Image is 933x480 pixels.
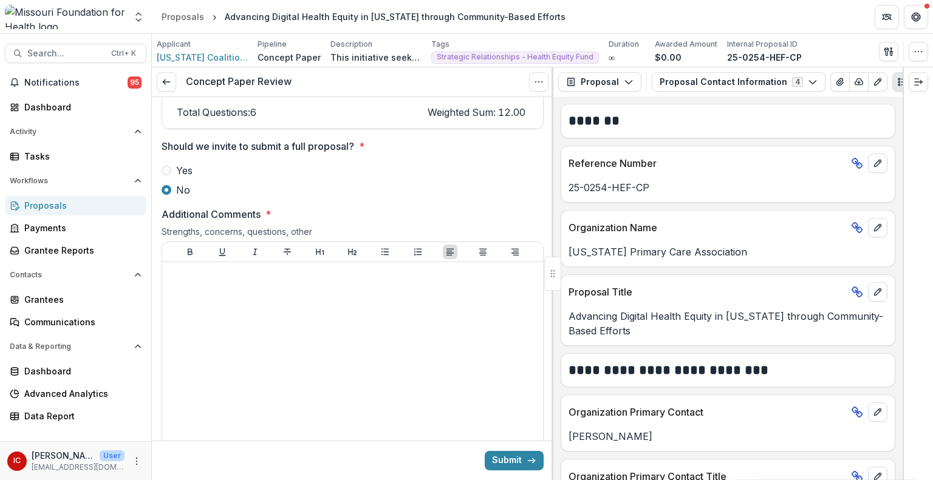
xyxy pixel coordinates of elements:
button: Align Center [476,245,490,259]
span: Notifications [24,78,128,88]
a: Communications [5,312,146,332]
a: Proposals [157,8,209,25]
p: Proposal Title [569,285,846,299]
div: Advanced Analytics [24,387,137,400]
button: Notifications95 [5,73,146,92]
span: Yes [176,163,193,178]
button: Open Data & Reporting [5,337,146,356]
button: Get Help [904,5,928,29]
a: Payments [5,218,146,238]
button: Open Activity [5,122,146,141]
div: Proposals [162,10,204,23]
button: Open Workflows [5,171,146,191]
p: [PERSON_NAME] [569,429,887,444]
button: edit [868,402,887,422]
p: Duration [609,39,639,50]
button: Align Left [443,245,457,259]
span: Workflows [10,177,129,185]
nav: breadcrumb [157,8,570,25]
p: $0.00 [655,51,682,64]
button: Heading 1 [313,245,327,259]
img: Missouri Foundation for Health logo [5,5,125,29]
a: Tasks [5,146,146,166]
div: Dashboard [24,365,137,377]
button: Open entity switcher [130,5,147,29]
div: Communications [24,316,137,328]
div: Strengths, concerns, questions, other [162,226,544,242]
span: Search... [27,49,104,59]
td: Total Questions: 6 [162,96,349,128]
button: Ordered List [411,245,425,259]
p: Advancing Digital Health Equity in [US_STATE] through Community-Based Efforts [569,309,887,338]
button: Options [529,72,549,92]
button: Edit as form [868,72,887,92]
div: Dashboard [24,101,137,113]
button: Bold [183,245,197,259]
p: Awarded Amount [655,39,717,50]
button: Expand right [909,72,928,92]
span: No [176,183,190,197]
span: Strategic Relationships - Health Equity Fund [437,53,593,61]
div: Proposals [24,199,137,212]
a: Dashboard [5,361,146,381]
a: Data Report [5,406,146,426]
p: Description [330,39,372,50]
td: Weighted Sum: 12.00 [413,96,543,128]
p: Organization Name [569,220,846,235]
p: Concept Paper [258,51,321,64]
button: Underline [215,245,230,259]
button: Search... [5,44,146,63]
button: More [129,454,144,468]
p: 25-0254-HEF-CP [727,51,802,64]
h3: Concept Paper Review [186,76,292,87]
button: View Attached Files [830,72,850,92]
div: Payments [24,221,137,234]
button: Plaintext view [892,72,912,92]
span: Activity [10,127,129,136]
button: Open Contacts [5,265,146,285]
div: Advancing Digital Health Equity in [US_STATE] through Community-Based Efforts [225,10,566,23]
button: Italicize [248,245,262,259]
p: Applicant [157,39,191,50]
button: edit [868,282,887,302]
p: 25-0254-HEF-CP [569,180,887,195]
button: Align Right [508,245,522,259]
div: Grantees [24,293,137,306]
div: Grantee Reports [24,244,137,257]
a: Dashboard [5,97,146,117]
span: Data & Reporting [10,342,129,351]
p: Pipeline [258,39,287,50]
p: Reference Number [569,156,846,171]
p: This initiative seeks to advance digital health equity across [US_STATE] by providing comprehensi... [330,51,422,64]
button: Proposal Contact Information4 [652,72,825,92]
p: ∞ [609,51,615,64]
p: Additional Comments [162,207,261,221]
div: Ctrl + K [109,47,138,60]
button: Proposal [558,72,641,92]
p: [PERSON_NAME] [32,449,95,462]
button: Heading 2 [345,245,360,259]
p: User [100,450,125,461]
a: [US_STATE] Coalition For Primary Health Care [157,51,248,64]
div: Data Report [24,410,137,422]
a: Grantee Reports [5,240,146,260]
button: edit [868,154,887,173]
p: [EMAIL_ADDRESS][DOMAIN_NAME] [32,462,125,473]
button: Partners [875,5,899,29]
button: Bullet List [378,245,392,259]
p: [US_STATE] Primary Care Association [569,245,887,259]
a: Advanced Analytics [5,384,146,404]
span: Contacts [10,271,129,279]
button: edit [868,218,887,237]
button: Strike [280,245,295,259]
span: 95 [128,76,142,89]
p: Organization Primary Contact [569,405,846,419]
p: Internal Proposal ID [727,39,798,50]
p: Should we invite to submit a full proposal? [162,139,354,154]
a: Proposals [5,195,146,215]
div: Tasks [24,150,137,163]
p: Tags [431,39,449,50]
button: Submit [485,451,544,470]
div: Ivory Clarke [13,457,21,465]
